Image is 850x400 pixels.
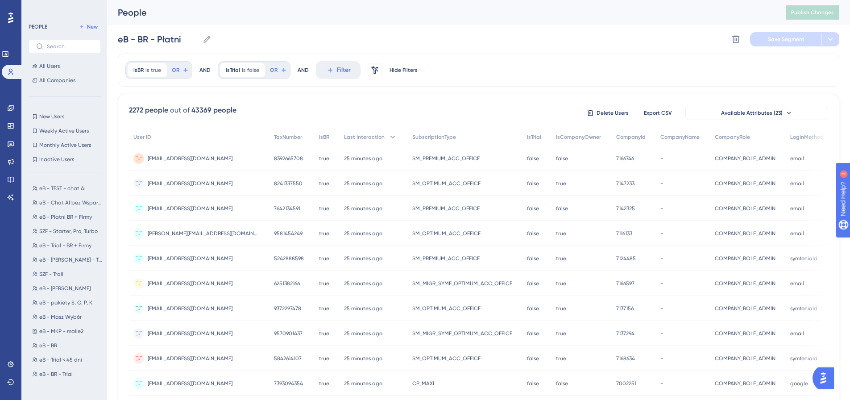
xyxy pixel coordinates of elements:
[39,356,82,363] span: eB - Trial < 45 dni
[715,305,775,312] span: COMPANY_ROLE_ADMIN
[76,21,101,32] button: New
[715,330,775,337] span: COMPANY_ROLE_ADMIN
[298,61,309,79] div: AND
[274,205,300,212] span: 7642134591
[337,65,351,75] span: Filter
[172,67,179,74] span: OR
[39,242,91,249] span: eB - Trial - BR + Firmy
[39,342,57,349] span: eB - BR
[660,255,663,262] span: -
[274,280,300,287] span: 6251382166
[191,105,236,116] div: 43369 people
[39,62,60,70] span: All Users
[29,197,106,208] button: eB - Chat AI bez Wsparcia
[39,156,74,163] span: Inactive Users
[527,230,539,237] span: false
[660,205,663,212] span: -
[39,113,64,120] span: New Users
[319,380,329,387] span: true
[390,67,418,74] span: Hide Filters
[129,105,168,116] div: 2272 people
[39,77,75,84] span: All Companies
[660,155,663,162] span: -
[412,280,512,287] span: SM_MIGR_SYMF_OPTIMUM_ACC_OFFICE
[39,199,103,206] span: eB - Chat AI bez Wsparcia
[148,180,232,187] span: [EMAIL_ADDRESS][DOMAIN_NAME]
[274,255,304,262] span: 5242888598
[39,285,91,292] span: eB - [PERSON_NAME]
[226,67,240,74] span: isTrial
[316,61,361,79] button: Filter
[319,305,329,312] span: true
[47,43,93,50] input: Search
[148,230,259,237] span: [PERSON_NAME][EMAIL_ADDRESS][DOMAIN_NAME]
[616,155,634,162] span: 7166746
[274,305,301,312] span: 9372297478
[148,330,232,337] span: [EMAIL_ADDRESS][DOMAIN_NAME]
[585,106,630,120] button: Delete Users
[556,305,566,312] span: true
[616,205,635,212] span: 7142325
[344,355,382,362] time: 25 minutes ago
[715,255,775,262] span: COMPANY_ROLE_ADMIN
[319,355,329,362] span: true
[118,6,763,19] div: People
[319,155,329,162] span: true
[319,230,329,237] span: true
[319,180,329,187] span: true
[29,111,101,122] button: New Users
[644,109,672,117] span: Export CSV
[29,354,106,365] button: eB - Trial < 45 dni
[527,255,539,262] span: false
[790,155,804,162] span: email
[148,205,232,212] span: [EMAIL_ADDRESS][DOMAIN_NAME]
[344,255,382,262] time: 25 minutes ago
[247,67,259,74] span: false
[319,280,329,287] span: true
[29,61,101,71] button: All Users
[274,330,303,337] span: 9570901437
[616,280,634,287] span: 7166597
[344,230,382,237] time: 25 minutes ago
[660,380,663,387] span: -
[39,127,89,134] span: Weekly Active Users
[319,133,329,141] span: IsBR
[274,133,302,141] span: TaxNumber
[319,205,329,212] span: true
[269,63,288,77] button: OR
[29,283,106,294] button: eB - [PERSON_NAME]
[199,61,211,79] div: AND
[660,355,663,362] span: -
[274,180,303,187] span: 8241337550
[170,63,190,77] button: OR
[62,4,65,12] div: 3
[527,380,539,387] span: false
[133,133,151,141] span: User ID
[786,5,839,20] button: Publish Changes
[685,106,828,120] button: Available Attributes (23)
[319,330,329,337] span: true
[790,133,824,141] span: LoginMethod
[148,255,232,262] span: [EMAIL_ADDRESS][DOMAIN_NAME]
[813,365,839,392] iframe: UserGuiding AI Assistant Launcher
[29,369,106,379] button: eB - BR - Trial
[527,280,539,287] span: false
[412,355,481,362] span: SM_OPTIMUM_ACC_OFFICE
[145,67,149,74] span: is
[790,255,817,262] span: symfoniaId
[556,230,566,237] span: true
[556,133,601,141] span: IsCompanyOwner
[715,280,775,287] span: COMPANY_ROLE_ADMIN
[616,355,635,362] span: 7168634
[148,380,232,387] span: [EMAIL_ADDRESS][DOMAIN_NAME]
[715,355,775,362] span: COMPANY_ROLE_ADMIN
[39,271,63,278] span: SZF - Trail
[768,36,804,43] span: Save Segment
[39,371,73,378] span: eB - BR - Trial
[556,180,566,187] span: true
[29,269,106,279] button: SZF - Trail
[616,305,634,312] span: 7137156
[274,155,303,162] span: 8392665708
[148,280,232,287] span: [EMAIL_ADDRESS][DOMAIN_NAME]
[660,180,663,187] span: -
